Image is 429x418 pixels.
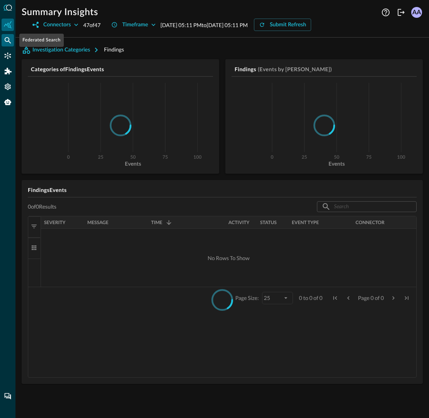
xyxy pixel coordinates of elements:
p: 47 of 47 [83,21,100,29]
div: Addons [2,65,14,77]
div: Summary Insights [2,19,14,31]
button: Investigation Categories [22,44,104,56]
div: AA [411,7,422,18]
h5: Findings Events [28,186,417,194]
button: Logout [395,6,407,19]
h1: Summary Insights [22,6,98,19]
div: Chat [2,390,14,403]
span: Findings [104,46,124,53]
div: Connectors [43,20,71,30]
div: Federated Search [2,34,14,46]
div: Submit Refresh [270,20,306,30]
p: [DATE] 05:11 PM to [DATE] 05:11 PM [160,21,248,29]
button: Submit Refresh [254,19,311,31]
h5: (Events by [PERSON_NAME]) [258,65,332,73]
button: Help [380,6,392,19]
p: 0 of 0 Results [28,203,56,210]
h5: Categories of Findings Events [31,65,213,73]
div: Connectors [2,50,14,62]
input: Search [334,199,399,214]
div: Federated Search [19,34,64,47]
button: Connectors [28,19,83,31]
button: Timeframe [107,19,160,31]
h5: Findings [235,65,256,73]
div: Timeframe [122,20,148,30]
div: Settings [2,81,14,93]
div: Query Agent [2,96,14,108]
